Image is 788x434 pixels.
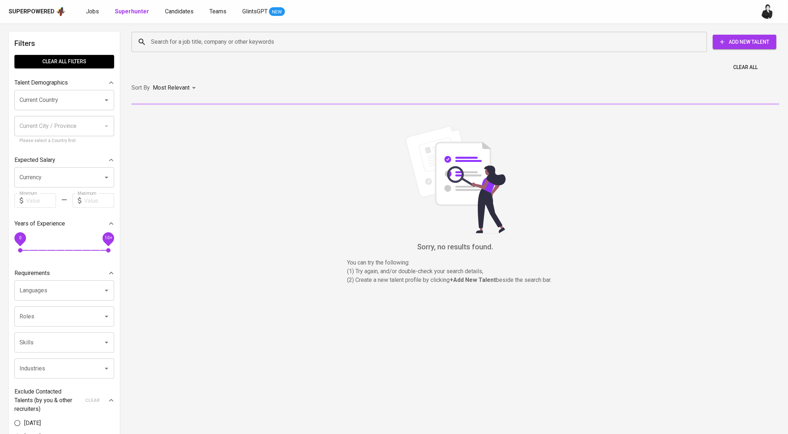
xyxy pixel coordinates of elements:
[269,8,285,16] span: NEW
[165,7,195,16] a: Candidates
[14,78,68,87] p: Talent Demographics
[761,4,775,19] img: medwi@glints.com
[733,63,758,72] span: Clear All
[165,8,194,15] span: Candidates
[14,219,65,228] p: Years of Experience
[14,153,114,167] div: Expected Salary
[84,193,114,208] input: Value
[24,419,41,427] span: [DATE]
[209,7,228,16] a: Teams
[20,137,109,145] p: Please select a Country first
[9,6,66,17] a: Superpoweredapp logo
[730,61,761,74] button: Clear All
[713,35,776,49] button: Add New Talent
[86,7,100,16] a: Jobs
[153,81,198,95] div: Most Relevant
[450,276,496,283] b: + Add New Talent
[101,172,112,182] button: Open
[131,241,779,253] h6: Sorry, no results found.
[86,8,99,15] span: Jobs
[115,7,151,16] a: Superhunter
[153,83,190,92] p: Most Relevant
[14,216,114,231] div: Years of Experience
[347,267,564,276] p: (1) Try again, and/or double-check your search details,
[101,338,112,348] button: Open
[115,8,149,15] b: Superhunter
[19,236,21,241] span: 0
[209,8,226,15] span: Teams
[131,83,150,92] p: Sort By
[14,387,114,413] div: Exclude Contacted Talents (by you & other recruiters)clear
[347,276,564,284] p: (2) Create a new talent profile by clicking beside the search bar.
[14,76,114,90] div: Talent Demographics
[14,156,55,164] p: Expected Salary
[26,193,56,208] input: Value
[14,387,81,413] p: Exclude Contacted Talents (by you & other recruiters)
[401,125,510,233] img: file_searching.svg
[14,269,50,278] p: Requirements
[9,8,55,16] div: Superpowered
[14,266,114,280] div: Requirements
[14,55,114,68] button: Clear All filters
[242,8,268,15] span: GlintsGPT
[242,7,285,16] a: GlintsGPT NEW
[104,236,112,241] span: 10+
[101,285,112,296] button: Open
[20,57,108,66] span: Clear All filters
[101,364,112,374] button: Open
[719,38,771,47] span: Add New Talent
[14,38,114,49] h6: Filters
[101,311,112,322] button: Open
[101,95,112,105] button: Open
[56,6,66,17] img: app logo
[347,258,564,267] p: You can try the following :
